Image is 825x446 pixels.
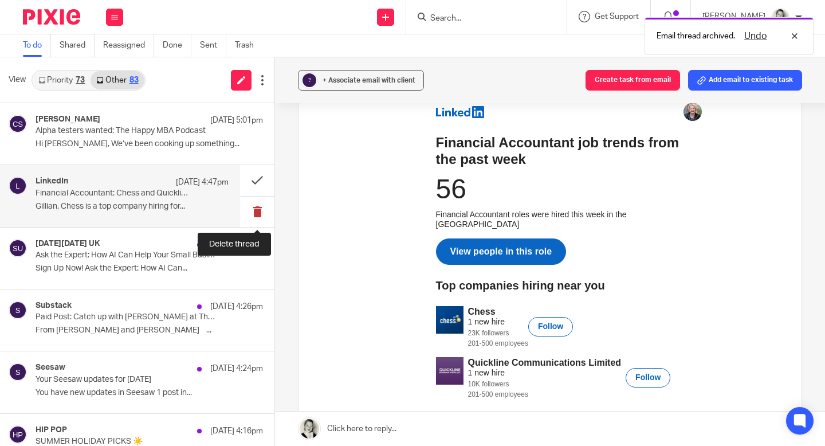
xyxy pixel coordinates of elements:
[115,299,273,310] td: 201-500 employees
[210,239,263,251] p: [DATE] 4:33pm
[36,264,263,273] p: Sign Up Now! Ask the Expert: How AI Can...
[163,34,191,57] a: Done
[115,405,225,416] td: The Start-Up Drinks Lab
[9,301,27,319] img: svg%3E
[225,401,269,421] a: Follow
[83,332,215,346] p: Top trending companies
[36,375,218,385] p: Your Seesaw updates for [DATE]
[586,70,680,91] button: Create task from email
[115,369,166,380] td: Quinnergy
[83,121,349,150] p: Financial Accountant roles were hired this week in the [GEOGRAPHIC_DATA]
[210,301,263,312] p: [DATE] 4:26pm
[185,233,210,243] a: Follow
[688,70,802,91] button: Add email to existing task
[76,76,85,84] div: 73
[36,301,72,311] h4: Substack
[83,397,111,424] img: The Start-Up Drinks Lab
[175,228,220,248] a: Follow
[210,363,263,374] p: [DATE] 4:24pm
[83,217,111,245] img: Chess
[234,406,260,416] a: Follow
[302,73,316,87] div: ?
[83,217,349,259] a: Chess Chess1 new hire23K followers201-500 employeesFollow
[282,284,308,294] a: Follow
[83,397,349,424] a: The Start-Up Drinks Lab The Start-Up Drinks LabFollow
[176,177,229,188] p: [DATE] 4:47pm
[273,279,317,299] a: Follow
[36,326,263,335] p: From [PERSON_NAME] and [PERSON_NAME] ͏ ­͏...
[210,115,263,126] p: [DATE] 5:01pm
[185,233,210,242] span: Follow
[771,8,789,26] img: DA590EE6-2184-4DF2-A25D-D99FB904303F_1_201_a.jpeg
[741,29,771,43] button: Undo
[9,239,27,257] img: svg%3E
[323,77,415,84] span: + Associate email with client
[36,126,218,136] p: Alpha testers wanted: The Happy MBA Podcast
[83,150,214,176] a: View people in this role
[83,84,349,122] p: 56
[115,248,175,259] td: 201-500 employees
[83,84,349,176] a: 56Financial Accountant roles were hired this week in the [GEOGRAPHIC_DATA]View people in this role
[115,279,273,289] td: 1 new hire
[36,363,65,373] h4: Seesaw
[234,406,260,415] span: Follow
[175,369,201,378] span: Follow
[23,9,80,25] img: Pixie
[36,425,67,435] h4: HIP POP
[115,238,175,248] td: 23K followers
[36,312,218,322] p: Paid Post: Catch up with [PERSON_NAME] at The Shift bookclub live and 2 more
[115,217,175,228] td: Chess
[9,74,26,86] span: View
[115,268,273,279] td: Quickline Communications Limited
[103,34,154,57] a: Reassigned
[129,76,139,84] div: 83
[657,30,735,42] p: Email thread archived.
[282,284,308,293] span: Follow
[9,363,27,381] img: svg%3E
[331,14,349,32] img: Gillian Caughey
[23,34,51,57] a: To do
[91,71,144,89] a: Other83
[36,239,100,249] h4: [DATE][DATE] UK
[83,360,349,388] a: Quinnergy QuinnergyFollow
[235,34,262,57] a: Trash
[83,268,111,296] img: Quickline Communications Limited
[9,177,27,195] img: svg%3E
[9,425,27,444] img: svg%3E
[115,289,273,299] td: 10K followers
[33,71,91,89] a: Priority73
[200,34,226,57] a: Sent
[175,369,201,380] a: Follow
[60,34,95,57] a: Shared
[97,158,199,167] span: View people in this role
[298,70,424,91] button: ? + Associate email with client
[36,115,100,124] h4: [PERSON_NAME]
[83,17,131,29] img: LinkedIn
[36,251,218,260] p: Ask the Expert: How AI Can Help Your Small Business
[83,46,349,84] h2: Financial Accountant job trends from the past week
[83,190,252,204] p: Top companies hiring near you
[83,360,111,388] img: Quinnergy
[9,115,27,133] img: svg%3E
[97,157,199,169] a: View people in this role
[210,425,263,437] p: [DATE] 4:16pm
[36,202,229,212] p: Gillian, Chess is a top company hiring for...
[115,228,175,238] td: 1 new hire
[36,388,263,398] p: You have new updates in Seesaw 1 post in...
[36,189,190,198] p: Financial Accountant: Chess and Quickline Communications Limited hired roles near you
[83,268,349,310] a: Quickline Communications Limited Quickline Communications Limited1 new hire10K followers201-500 e...
[166,365,210,384] a: Follow
[36,177,68,186] h4: LinkedIn
[36,139,263,149] p: Hi [PERSON_NAME], We’ve been cooking up something...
